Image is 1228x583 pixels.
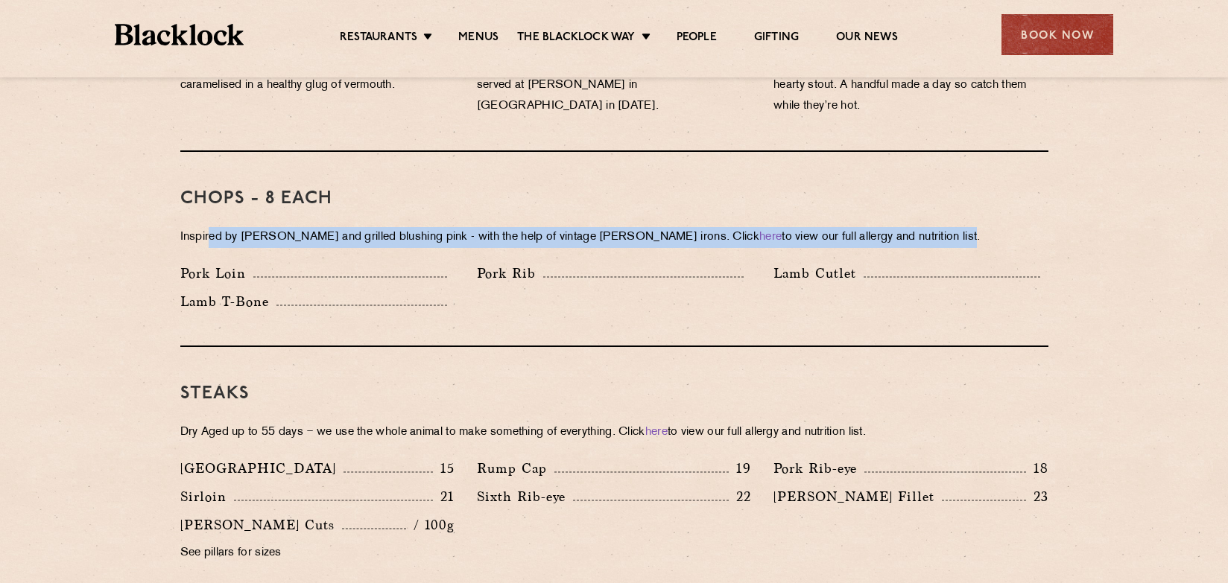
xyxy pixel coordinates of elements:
[477,54,751,117] p: Our take on the classic “Steak-On-White” first served at [PERSON_NAME] in [GEOGRAPHIC_DATA] in [D...
[477,263,543,284] p: Pork Rib
[180,422,1048,443] p: Dry Aged up to 55 days − we use the whole animal to make something of everything. Click to view o...
[180,514,342,535] p: [PERSON_NAME] Cuts
[477,458,554,479] p: Rump Cap
[433,487,455,506] p: 21
[458,31,499,47] a: Menus
[180,543,455,564] p: See pillars for sizes
[433,459,455,478] p: 15
[1001,14,1113,55] div: Book Now
[477,486,573,507] p: Sixth Rib-eye
[836,31,898,47] a: Our News
[677,31,717,47] a: People
[180,263,253,284] p: Pork Loin
[1026,487,1048,506] p: 23
[773,54,1048,117] p: Trimmings from our morning butchery, fuelled by a hearty stout. A handful made a day so catch the...
[729,459,751,478] p: 19
[340,31,417,47] a: Restaurants
[180,189,1048,208] h3: Chops - 8 each
[1026,459,1048,478] p: 18
[773,263,864,284] p: Lamb Cutlet
[180,291,276,312] p: Lamb T-Bone
[759,232,782,243] a: here
[180,384,1048,404] h3: Steaks
[773,486,942,507] p: [PERSON_NAME] Fillet
[773,458,864,479] p: Pork Rib-eye
[115,24,244,45] img: BL_Textured_Logo-footer-cropped.svg
[754,31,799,47] a: Gifting
[729,487,751,506] p: 22
[517,31,635,47] a: The Blacklock Way
[180,486,234,507] p: Sirloin
[406,515,455,535] p: / 100g
[180,458,344,479] p: [GEOGRAPHIC_DATA]
[180,227,1048,248] p: Inspired by [PERSON_NAME] and grilled blushing pink - with the help of vintage [PERSON_NAME] iron...
[645,427,668,438] a: here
